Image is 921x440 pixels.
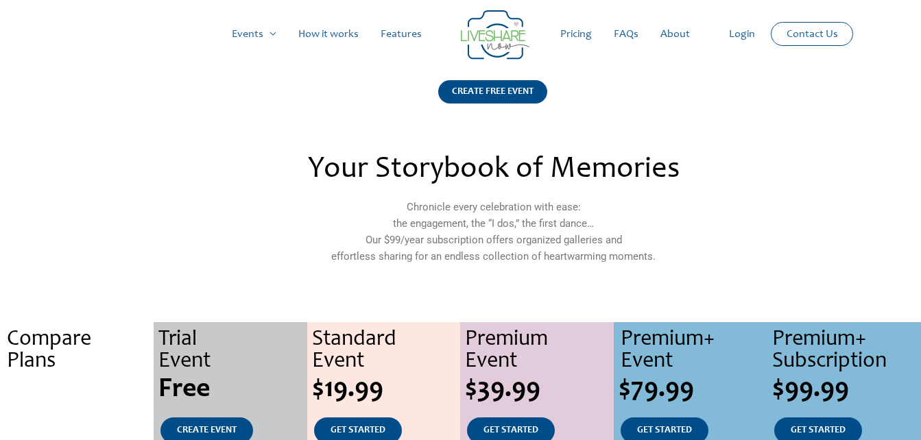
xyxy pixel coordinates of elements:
[158,329,307,373] div: Trial Event
[196,155,790,185] h2: Your Storybook of Memories
[637,426,692,435] span: GET STARTED
[603,12,649,56] a: FAQs
[772,329,921,373] div: Premium+ Subscription
[221,12,287,56] a: Events
[649,12,701,56] a: About
[196,199,790,265] p: Chronicle every celebration with ease: the engagement, the “I dos,” the first dance… Our $99/year...
[370,12,433,56] a: Features
[465,329,614,373] div: Premium Event
[776,23,849,45] a: Contact Us
[177,426,237,435] span: CREATE EVENT
[772,376,921,404] div: $99.99
[24,12,897,56] nav: Site Navigation
[7,329,154,373] div: Compare Plans
[438,80,547,103] div: CREATE FREE EVENT
[718,12,766,56] a: Login
[621,329,767,373] div: Premium+ Event
[312,376,461,404] div: $19.99
[549,12,603,56] a: Pricing
[483,426,538,435] span: GET STARTED
[73,376,80,404] span: .
[619,376,767,404] div: $79.99
[331,426,385,435] span: GET STARTED
[75,426,78,435] span: .
[465,376,614,404] div: $39.99
[158,376,307,404] div: Free
[438,80,547,121] a: CREATE FREE EVENT
[312,329,461,373] div: Standard Event
[791,426,846,435] span: GET STARTED
[287,12,370,56] a: How it works
[461,10,529,60] img: LiveShare logo - Capture & Share Event Memories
